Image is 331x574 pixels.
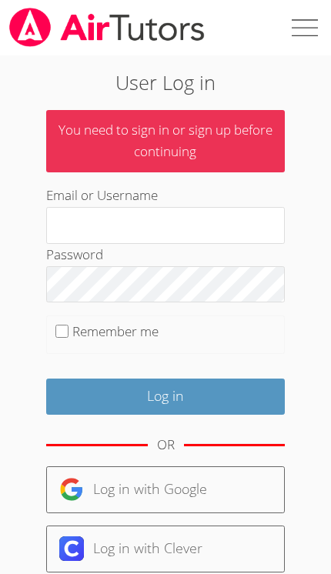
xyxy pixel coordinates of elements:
[157,434,175,456] div: OR
[59,477,84,502] img: google-logo-50288ca7cdecda66e5e0955fdab243c47b7ad437acaf1139b6f446037453330a.svg
[46,466,285,513] a: Log in with Google
[46,186,158,204] label: Email or Username
[46,379,285,415] input: Log in
[46,110,285,173] p: You need to sign in or sign up before continuing
[59,536,84,561] img: clever-logo-6eab21bc6e7a338710f1a6ff85c0baf02591cd810cc4098c63d3a4b26e2feb20.svg
[46,68,285,97] h2: User Log in
[8,8,206,47] img: airtutors_banner-c4298cdbf04f3fff15de1276eac7730deb9818008684d7c2e4769d2f7ddbe033.png
[72,322,159,340] label: Remember me
[46,526,285,572] a: Log in with Clever
[46,245,103,263] label: Password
